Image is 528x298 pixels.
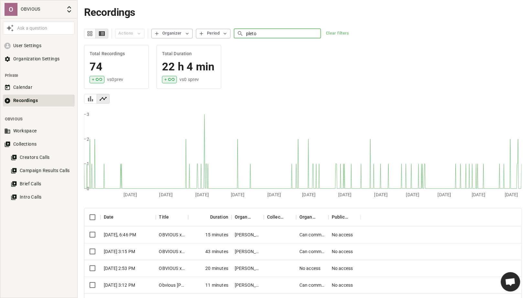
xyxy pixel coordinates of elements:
[101,260,156,277] div: Jul 2 at 2:53 PM
[505,192,518,197] tspan: [DATE]
[3,95,75,107] button: Recordings
[9,165,75,177] button: Campaign Results Calls
[232,243,264,260] div: Marc Richard
[84,6,522,18] h1: Recordings
[3,81,75,93] button: Calendar
[207,30,220,37] div: Period
[114,213,123,222] button: Sort
[16,25,73,32] div: Ask a question
[296,277,329,293] div: Can comment
[159,192,173,197] tspan: [DATE]
[374,192,388,197] tspan: [DATE]
[101,277,156,293] div: Dec 15, 2023 3:12 PM
[3,69,75,81] li: Private
[329,226,361,243] div: No access
[267,214,284,220] div: Collections
[329,208,361,226] div: Public Access
[156,260,188,277] div: OBVIOUS x Pletor
[296,260,329,277] div: No access
[9,151,75,163] button: Creators Calls
[92,76,94,83] p: +
[302,192,316,197] tspan: [DATE]
[101,226,156,243] div: Yesterday, 6:46 PM
[201,213,210,222] button: Sort
[296,243,329,260] div: Can comment
[264,208,296,226] div: Collections
[188,226,232,243] div: 15 minutes
[299,214,316,220] div: Organization Access
[501,272,520,292] div: Ouvrir le chat
[188,243,232,260] div: 43 minutes
[329,260,361,277] div: No access
[87,186,89,191] tspan: 0
[21,6,63,13] p: OBVIOUS
[104,214,114,220] div: Date
[231,192,244,197] tspan: [DATE]
[438,192,451,197] tspan: [DATE]
[124,192,137,197] tspan: [DATE]
[156,226,188,243] div: OBVIOUS x Pletor
[296,208,329,226] div: Organization Access
[179,76,199,83] p: vs 0 s prev
[232,260,264,277] div: Marc Richard
[101,243,156,260] div: Sep 9 at 3:15 PM
[156,277,188,293] div: Obvious [PERSON_NAME]
[232,277,264,293] div: Marc Richard
[188,277,232,293] div: 11 minutes
[151,29,193,38] button: Organizer
[406,192,420,197] tspan: [DATE]
[296,226,329,243] div: Can comment
[316,213,325,222] button: Sort
[472,192,485,197] tspan: [DATE]
[5,23,16,34] button: Awesile Icon
[338,192,352,197] tspan: [DATE]
[232,208,264,226] div: Organizer
[156,243,188,260] div: OBVIOUS x Pletor
[3,53,75,65] button: Organization Settings
[9,178,75,190] button: Brief Calls
[349,213,358,222] button: Sort
[332,214,349,220] div: Public Access
[169,213,178,222] button: Sort
[162,50,216,57] h6: Total Duration
[324,29,351,38] button: Clear filters
[156,208,188,226] div: Title
[329,277,361,293] div: No access
[196,29,231,38] button: Period
[188,208,232,226] div: Duration
[3,40,75,52] button: User Settings
[210,214,228,220] div: Duration
[252,213,261,222] button: Sort
[107,76,123,83] p: vs 0 prev
[87,161,89,166] tspan: 1
[159,214,169,220] div: Title
[3,125,75,137] button: Workspace
[284,213,293,222] button: Sort
[87,111,89,117] tspan: 3
[164,76,167,83] p: +
[3,113,75,125] li: OBVIOUS
[267,192,281,197] tspan: [DATE]
[195,192,209,197] tspan: [DATE]
[235,214,252,220] div: Organizer
[87,136,89,141] tspan: 2
[101,208,156,226] div: Date
[162,30,182,37] div: Organizer
[232,226,264,243] div: Marc Richard
[9,191,75,203] button: Intro Calls
[90,60,143,74] h4: 74
[90,50,143,57] h6: Total Recordings
[3,138,75,150] button: Collections
[188,260,232,277] div: 20 minutes
[162,60,216,74] h4: 22 h 4 min
[5,3,17,16] div: O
